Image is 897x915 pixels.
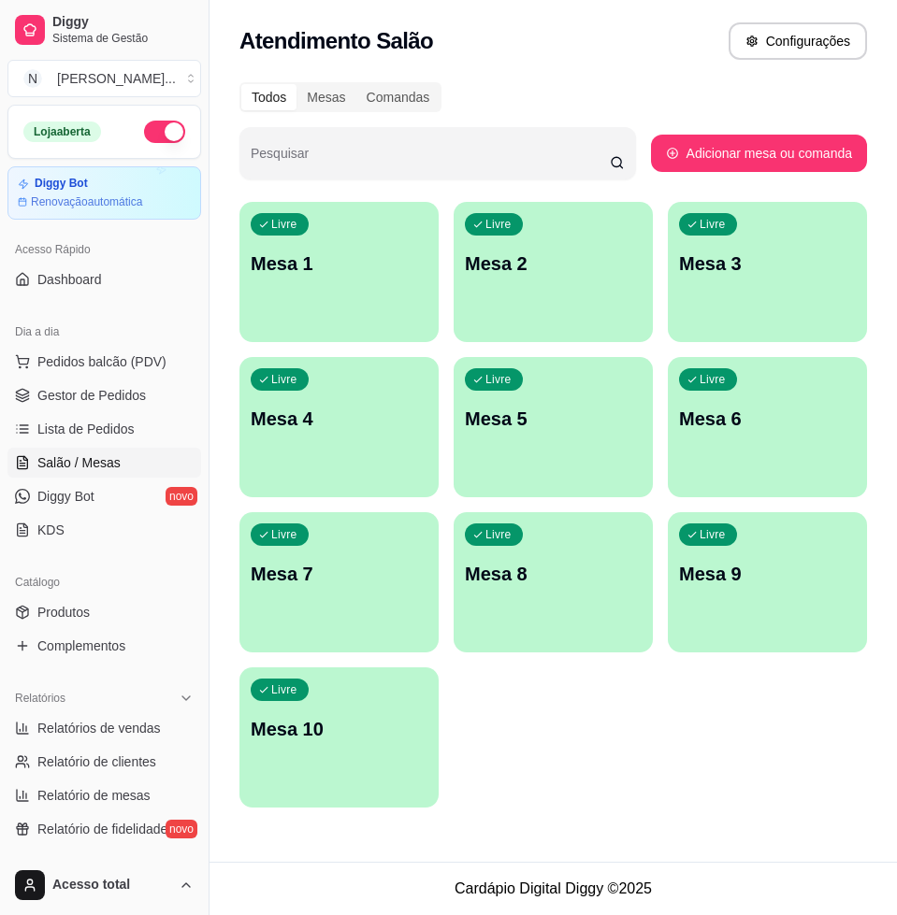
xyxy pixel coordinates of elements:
span: Relatório de mesas [37,786,151,805]
a: Relatório de fidelidadenovo [7,814,201,844]
p: Livre [700,217,726,232]
a: DiggySistema de Gestão [7,7,201,52]
a: Relatórios de vendas [7,713,201,743]
div: Catálogo [7,567,201,597]
a: Complementos [7,631,201,661]
p: Livre [271,527,297,542]
span: Sistema de Gestão [52,31,194,46]
p: Livre [485,527,512,542]
a: Produtos [7,597,201,627]
p: Mesa 1 [251,250,427,277]
button: LivreMesa 6 [668,357,867,497]
button: LivreMesa 1 [239,202,439,342]
p: Mesa 4 [251,406,427,432]
p: Livre [485,217,512,232]
button: LivreMesa 9 [668,512,867,652]
span: Diggy [52,14,194,31]
input: Pesquisar [251,151,610,170]
button: LivreMesa 8 [454,512,653,652]
h2: Atendimento Salão [239,26,433,56]
p: Mesa 2 [465,250,642,277]
a: Dashboard [7,264,201,294]
div: Dia a dia [7,317,201,347]
button: LivreMesa 2 [454,202,653,342]
span: Diggy Bot [37,487,94,506]
button: Configurações [729,22,867,60]
p: Livre [700,527,726,542]
p: Livre [700,372,726,387]
span: Lista de Pedidos [37,420,135,438]
span: Pedidos balcão (PDV) [37,352,166,371]
span: Acesso total [52,877,171,894]
p: Mesa 5 [465,406,642,432]
div: Todos [241,84,297,110]
p: Mesa 7 [251,561,427,587]
p: Mesa 10 [251,716,427,742]
div: Loja aberta [23,122,101,142]
p: Mesa 6 [679,406,856,432]
p: Mesa 9 [679,561,856,587]
button: LivreMesa 5 [454,357,653,497]
button: LivreMesa 10 [239,667,439,808]
span: Relatório de fidelidade [37,820,167,838]
p: Livre [271,217,297,232]
button: Alterar Status [144,121,185,143]
span: Dashboard [37,270,102,289]
p: Mesa 3 [679,250,856,277]
footer: Cardápio Digital Diggy © 2025 [210,862,897,915]
span: N [23,69,42,88]
button: Adicionar mesa ou comanda [651,135,867,172]
a: Gestor de Pedidos [7,380,201,410]
span: Produtos [37,603,90,622]
button: Select a team [7,60,201,97]
div: Acesso Rápido [7,235,201,264]
article: Diggy Bot [35,177,88,191]
a: Diggy Botnovo [7,481,201,511]
a: Relatório de mesas [7,780,201,810]
div: Mesas [297,84,355,110]
a: Salão / Mesas [7,448,201,478]
p: Livre [271,372,297,387]
article: Renovação automática [31,194,142,209]
a: KDS [7,515,201,545]
p: Livre [485,372,512,387]
button: LivreMesa 3 [668,202,867,342]
p: Livre [271,682,297,697]
button: LivreMesa 7 [239,512,439,652]
a: Relatório de clientes [7,747,201,777]
span: Relatórios de vendas [37,719,161,737]
button: Pedidos balcão (PDV) [7,347,201,377]
div: Comandas [356,84,441,110]
a: Diggy BotRenovaçãoautomática [7,166,201,220]
span: Gestor de Pedidos [37,386,146,405]
button: LivreMesa 4 [239,357,439,497]
span: KDS [37,521,65,539]
span: Salão / Mesas [37,453,121,472]
span: Relatórios [15,691,65,706]
div: [PERSON_NAME] ... [57,69,176,88]
a: Lista de Pedidos [7,414,201,444]
p: Mesa 8 [465,561,642,587]
button: Acesso total [7,863,201,908]
span: Complementos [37,636,125,655]
span: Relatório de clientes [37,752,156,771]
